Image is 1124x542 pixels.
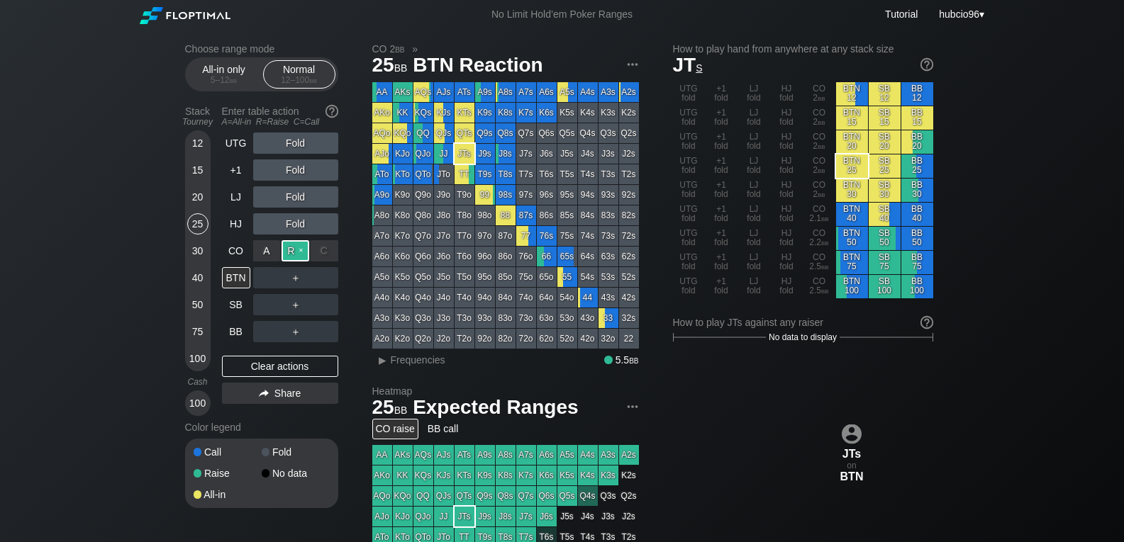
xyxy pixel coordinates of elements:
[803,251,835,274] div: CO 2.5
[413,144,433,164] div: QJo
[619,82,639,102] div: A2s
[413,308,433,328] div: Q3o
[185,43,338,55] h2: Choose range mode
[496,185,516,205] div: 98s
[496,267,516,287] div: 85o
[434,308,454,328] div: J3o
[599,164,618,184] div: T3s
[599,205,618,225] div: 83s
[537,123,557,143] div: Q6s
[516,82,536,102] div: A7s
[475,247,495,266] div: 96o
[821,261,829,271] span: bb
[455,164,474,184] div: TT
[706,179,738,202] div: +1 fold
[187,321,208,342] div: 75
[253,240,338,261] div: Raise
[516,185,536,205] div: 97s
[738,179,770,202] div: LJ fold
[393,247,413,266] div: K6o
[191,61,257,88] div: All-in only
[455,288,474,307] div: T4o
[869,130,901,154] div: SB 20
[194,490,262,499] div: All-in
[578,123,598,143] div: Q4s
[821,213,829,223] span: bb
[625,57,640,72] img: ellipsis.fd386fe8.svg
[475,288,495,307] div: 94o
[496,226,516,246] div: 87o
[771,82,803,106] div: HJ fold
[578,288,598,307] div: 44
[253,159,338,181] div: Fold
[324,103,340,119] img: help.32db89a4.svg
[578,103,598,123] div: K4s
[578,226,598,246] div: 74s
[738,251,770,274] div: LJ fold
[901,82,933,106] div: BB 12
[578,82,598,102] div: A4s
[372,123,392,143] div: AQo
[803,82,835,106] div: CO 2
[836,82,868,106] div: BTN 12
[599,185,618,205] div: 93s
[625,399,640,414] img: ellipsis.fd386fe8.svg
[311,240,338,261] div: C
[738,130,770,154] div: LJ fold
[935,6,986,22] div: ▾
[557,247,577,266] div: 65s
[455,308,474,328] div: T3o
[222,294,250,315] div: SB
[269,75,329,85] div: 12 – 100
[309,75,317,85] span: bb
[901,106,933,130] div: BB 15
[393,308,413,328] div: K3o
[557,205,577,225] div: 85s
[818,189,825,199] span: bb
[187,186,208,208] div: 20
[413,82,433,102] div: AQs
[673,130,705,154] div: UTG fold
[393,82,413,102] div: AKs
[372,144,392,164] div: AJo
[619,267,639,287] div: 52s
[771,227,803,250] div: HJ fold
[537,226,557,246] div: 76s
[771,275,803,298] div: HJ fold
[516,267,536,287] div: 75o
[470,9,654,23] div: No Limit Hold’em Poker Ranges
[842,424,862,444] img: icon-avatar.b40e07d9.svg
[516,123,536,143] div: Q7s
[557,267,577,287] div: 55
[222,213,250,235] div: HJ
[372,267,392,287] div: A5o
[537,205,557,225] div: 86s
[475,103,495,123] div: K9s
[738,106,770,130] div: LJ fold
[557,226,577,246] div: 75s
[771,203,803,226] div: HJ fold
[395,43,404,55] span: bb
[455,205,474,225] div: T8o
[869,227,901,250] div: SB 50
[869,179,901,202] div: SB 30
[262,468,330,478] div: No data
[372,226,392,246] div: A7o
[557,308,577,328] div: 53o
[262,447,330,457] div: Fold
[706,82,738,106] div: +1 fold
[393,288,413,307] div: K4o
[282,240,309,261] div: R
[836,130,868,154] div: BTN 20
[673,106,705,130] div: UTG fold
[738,203,770,226] div: LJ fold
[706,203,738,226] div: +1 fold
[413,164,433,184] div: QTo
[901,203,933,226] div: BB 40
[599,288,618,307] div: 43s
[673,203,705,226] div: UTG fold
[372,205,392,225] div: A8o
[673,154,705,178] div: UTG fold
[496,164,516,184] div: T8s
[599,82,618,102] div: A3s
